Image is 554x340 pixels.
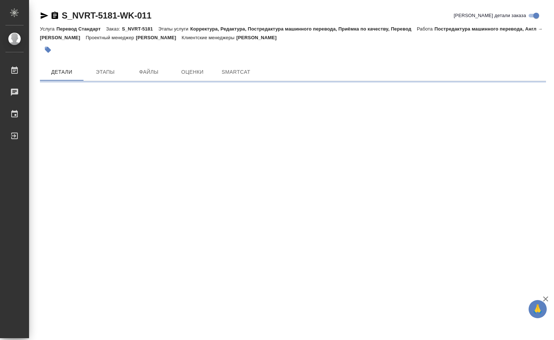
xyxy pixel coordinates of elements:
p: Проектный менеджер [86,35,136,40]
span: SmartCat [219,68,253,77]
p: [PERSON_NAME] [136,35,182,40]
span: Оценки [175,68,210,77]
p: Заказ: [106,26,122,32]
button: Скопировать ссылку [50,11,59,20]
button: Скопировать ссылку для ЯМессенджера [40,11,49,20]
a: S_NVRT-5181-WK-011 [62,11,151,20]
p: Клиентские менеджеры [182,35,236,40]
span: [PERSON_NAME] детали заказа [454,12,526,19]
p: Работа [417,26,435,32]
span: Детали [44,68,79,77]
p: Перевод Стандарт [56,26,106,32]
button: Добавить тэг [40,42,56,58]
p: Корректура, Редактура, Постредактура машинного перевода, Приёмка по качеству, Перевод [190,26,417,32]
p: Услуга [40,26,56,32]
span: Этапы [88,68,123,77]
button: 🙏 [529,300,547,318]
p: S_NVRT-5181 [122,26,158,32]
p: Этапы услуги [158,26,190,32]
span: 🙏 [531,301,544,317]
p: [PERSON_NAME] [236,35,282,40]
span: Файлы [131,68,166,77]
